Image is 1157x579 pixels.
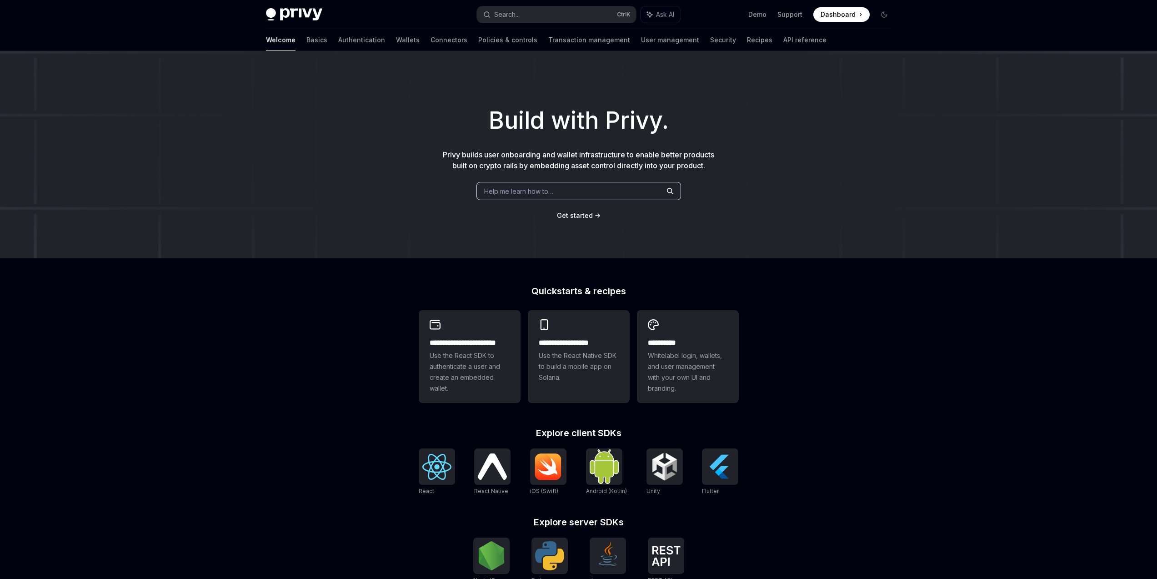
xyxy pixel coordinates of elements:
a: API reference [783,29,826,51]
span: React Native [474,488,508,494]
a: React NativeReact Native [474,448,511,496]
img: NodeJS [477,541,506,570]
span: Dashboard [821,10,856,19]
span: React [419,488,434,494]
a: iOS (Swift)iOS (Swift) [530,448,566,496]
button: Search...CtrlK [477,6,636,23]
a: Get started [557,211,593,220]
span: Ask AI [656,10,674,19]
span: Ctrl K [617,11,631,18]
div: Search... [494,9,520,20]
a: ReactReact [419,448,455,496]
a: Support [777,10,802,19]
span: Whitelabel login, wallets, and user management with your own UI and branding. [648,350,728,394]
a: Authentication [338,29,385,51]
a: **** *****Whitelabel login, wallets, and user management with your own UI and branding. [637,310,739,403]
img: React [422,454,451,480]
img: Java [593,541,622,570]
button: Ask AI [641,6,681,23]
img: iOS (Swift) [534,453,563,480]
a: Connectors [431,29,467,51]
a: UnityUnity [646,448,683,496]
a: Recipes [747,29,772,51]
h2: Explore server SDKs [419,518,739,527]
span: Use the React Native SDK to build a mobile app on Solana. [539,350,619,383]
span: Get started [557,211,593,219]
span: Unity [646,488,660,494]
img: Unity [650,452,679,481]
h2: Quickstarts & recipes [419,287,739,296]
img: Flutter [706,452,735,481]
span: Android (Kotlin) [586,488,627,494]
a: Basics [306,29,327,51]
a: Welcome [266,29,296,51]
img: dark logo [266,8,322,21]
span: iOS (Swift) [530,488,558,494]
a: FlutterFlutter [702,448,738,496]
img: REST API [651,546,681,566]
a: Transaction management [548,29,630,51]
span: Help me learn how to… [484,186,553,196]
img: Python [535,541,564,570]
span: Flutter [702,488,719,494]
a: Android (Kotlin)Android (Kotlin) [586,448,627,496]
a: Wallets [396,29,420,51]
h1: Build with Privy. [15,103,1142,138]
a: Dashboard [813,7,870,22]
span: Use the React SDK to authenticate a user and create an embedded wallet. [430,350,510,394]
a: Security [710,29,736,51]
a: User management [641,29,699,51]
img: React Native [478,453,507,479]
span: Privy builds user onboarding and wallet infrastructure to enable better products built on crypto ... [443,150,714,170]
a: **** **** **** ***Use the React Native SDK to build a mobile app on Solana. [528,310,630,403]
a: Policies & controls [478,29,537,51]
a: Demo [748,10,766,19]
button: Toggle dark mode [877,7,892,22]
h2: Explore client SDKs [419,428,739,438]
img: Android (Kotlin) [590,449,619,483]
